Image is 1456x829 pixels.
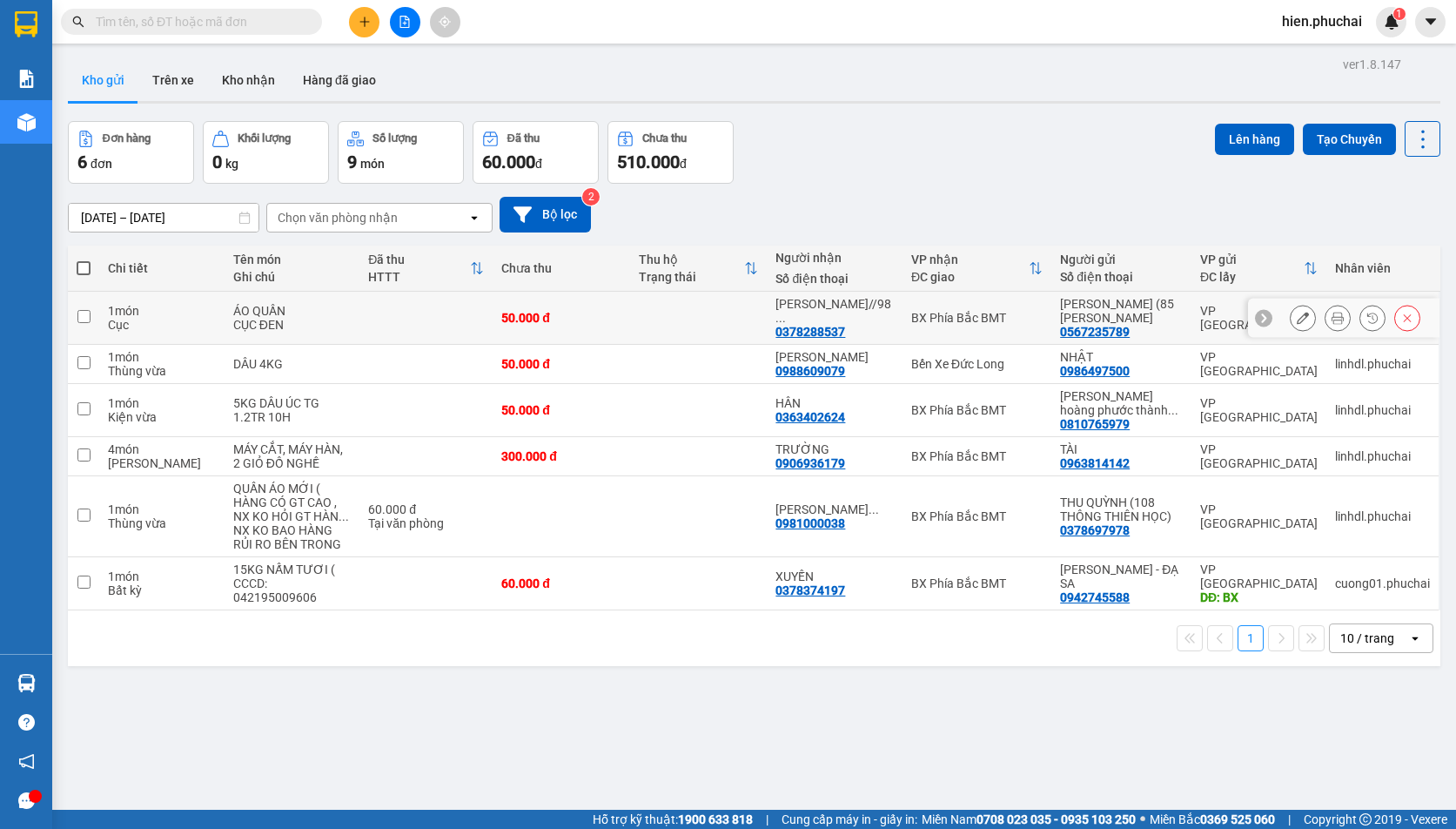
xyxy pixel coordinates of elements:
[639,253,745,266] div: Thu hộ
[775,350,894,364] div: HOÀNG QUY
[775,502,894,516] div: NGUYỄN THỊ THU THẢO//94 LÝ THƯỜNG KIỆT
[473,121,599,184] button: Đã thu60.000đ
[1200,396,1318,424] div: VP [GEOGRAPHIC_DATA]
[68,59,138,101] button: Kho gửi
[368,502,484,516] div: 60.000 đ
[368,270,470,284] div: HTTT
[360,157,385,171] span: món
[18,753,35,770] span: notification
[108,410,216,424] div: Kiện vừa
[1288,810,1291,829] span: |
[1215,124,1294,155] button: Lên hàng
[1060,495,1183,523] div: THU QUỲNH (108 THÔNG THIÊN HỌC)
[535,157,542,171] span: đ
[1335,357,1430,371] div: linhdl.phuchai
[775,364,845,378] div: 0988609079
[208,59,289,101] button: Kho nhận
[68,121,194,184] button: Đơn hàng6đơn
[1200,270,1304,284] div: ĐC lấy
[368,516,484,530] div: Tại văn phòng
[108,570,216,583] div: 1 món
[108,456,216,470] div: Món
[911,449,1043,463] div: BX Phía Bắc BMT
[359,246,493,292] th: Toggle SortBy
[233,318,352,332] div: CỤC ĐEN
[91,157,112,171] span: đơn
[233,357,352,371] div: DÂU 4KG
[17,674,36,692] img: warehouse-icon
[911,270,1029,284] div: ĐC giao
[902,246,1051,292] th: Toggle SortBy
[1423,14,1439,30] span: caret-down
[238,132,291,145] div: Khối lượng
[233,523,352,551] div: NX KO BAO HÀNG RỦI RO BÊN TRONG
[869,502,879,516] span: ...
[1268,10,1376,32] span: hien.phuchai
[775,456,845,470] div: 0906936179
[108,350,216,364] div: 1 món
[775,442,894,456] div: TRƯỜNG
[1060,389,1183,417] div: võ văn việt hoàng phước thành 068202009282
[1415,7,1446,37] button: caret-down
[1200,304,1318,332] div: VP [GEOGRAPHIC_DATA]
[430,7,460,37] button: aim
[911,253,1029,266] div: VP nhận
[775,410,845,424] div: 0363402624
[1335,509,1430,523] div: linhdl.phuchai
[1396,8,1402,20] span: 1
[108,583,216,597] div: Bất kỳ
[359,16,371,28] span: plus
[372,132,417,145] div: Số lượng
[911,509,1043,523] div: BX Phía Bắc BMT
[1200,812,1275,826] strong: 0369 525 060
[278,209,398,226] div: Chọn văn phòng nhận
[1060,350,1183,364] div: NHẬT
[501,576,621,590] div: 60.000 đ
[69,204,258,232] input: Select a date range.
[399,16,411,28] span: file-add
[922,810,1136,829] span: Miền Nam
[212,152,222,172] span: 0
[1393,8,1406,20] sup: 1
[501,403,621,417] div: 50.000 đ
[1191,246,1326,292] th: Toggle SortBy
[1303,124,1396,155] button: Tạo Chuyến
[15,11,37,37] img: logo-vxr
[339,509,349,523] span: ...
[1150,810,1275,829] span: Miền Bắc
[501,261,621,275] div: Chưa thu
[1238,625,1264,651] button: 1
[1335,403,1430,417] div: linhdl.phuchai
[203,121,329,184] button: Khối lượng0kg
[1335,261,1430,275] div: Nhân viên
[233,442,352,470] div: MÁY CẮT, MÁY HÀN, 2 GIỎ ĐỒ NGHỀ
[911,357,1043,371] div: Bến Xe Đức Long
[108,364,216,378] div: Thùng vừa
[77,152,87,172] span: 6
[1384,14,1399,30] img: icon-new-feature
[1200,350,1318,378] div: VP [GEOGRAPHIC_DATA]
[1200,442,1318,470] div: VP [GEOGRAPHIC_DATA]
[1060,297,1183,325] div: nguyễn vi (85 TÔ VĨNH DIÊN
[233,396,352,424] div: 5KG DÂU ÚC TG 1.2TR 10H
[108,304,216,318] div: 1 món
[775,583,845,597] div: 0378374197
[976,812,1136,826] strong: 0708 023 035 - 0935 103 250
[96,12,301,31] input: Tìm tên, số ĐT hoặc mã đơn
[108,516,216,530] div: Thùng vừa
[1060,325,1130,339] div: 0567235789
[233,270,352,284] div: Ghi chú
[1060,590,1130,604] div: 0942745588
[911,311,1043,325] div: BX Phía Bắc BMT
[500,197,591,233] button: Bộ lọc
[233,253,352,266] div: Tên món
[775,516,845,530] div: 0981000038
[1060,523,1130,537] div: 0378697978
[1343,55,1401,74] div: ver 1.8.147
[103,132,151,145] div: Đơn hàng
[108,396,216,410] div: 1 món
[775,311,786,325] span: ...
[108,261,216,275] div: Chi tiết
[1060,417,1130,431] div: 0810765979
[390,7,420,37] button: file-add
